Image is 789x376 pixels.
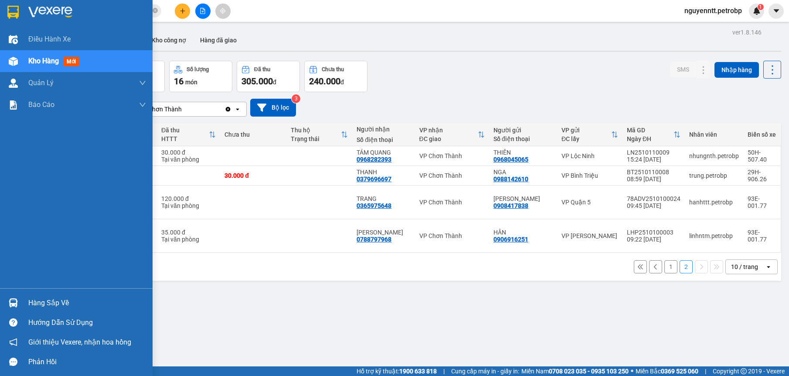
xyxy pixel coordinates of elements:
span: Kho hàng [28,57,59,65]
span: nguyenntt.petrobp [677,5,749,16]
strong: 0708 023 035 - 0935 103 250 [549,368,629,375]
span: mới [63,57,79,66]
div: VP Chơn Thành [419,152,485,159]
button: SMS [670,62,696,77]
sup: 3 [292,94,300,103]
sup: 1 [758,4,764,10]
div: Người gửi [493,127,553,134]
div: THIÊN [493,149,553,156]
div: 78ADV2510100024 [627,195,680,202]
div: 0908417838 [493,202,528,209]
div: VP gửi [561,127,611,134]
span: 16 [174,76,184,86]
div: 0968282393 [357,156,391,163]
span: ⚪️ [631,369,633,373]
span: đ [273,79,276,86]
button: Bộ lọc [250,99,296,117]
span: | [705,366,706,376]
div: VP [PERSON_NAME] [561,232,618,239]
div: hanhttt.petrobp [689,199,739,206]
span: file-add [200,8,206,14]
img: warehouse-icon [9,57,18,66]
span: Quản Lý [28,77,54,88]
div: Trạng thái [291,135,341,142]
div: Biển số xe [748,131,776,138]
div: VP Chơn Thành [139,105,182,114]
div: 0988142610 [493,176,528,183]
button: caret-down [769,3,784,19]
div: ver 1.8.146 [732,28,762,37]
img: solution-icon [9,100,18,110]
div: Hướng dẫn sử dụng [28,316,146,329]
img: warehouse-icon [9,79,18,88]
button: plus [175,3,190,19]
div: 10 / trang [731,262,758,271]
div: TÁM QUANG [357,149,410,156]
div: VP nhận [419,127,478,134]
div: Tại văn phòng [161,156,216,163]
input: Selected VP Chơn Thành. [183,105,184,114]
span: plus [180,8,186,14]
div: VP Quận 5 [561,199,618,206]
button: 2 [680,260,693,273]
div: LHP2510100003 [627,229,680,236]
div: ANH HÙNG [493,195,553,202]
div: NGA [493,169,553,176]
span: notification [9,338,17,346]
button: 1 [664,260,677,273]
div: 30.000 đ [224,172,282,179]
div: Thu hộ [291,127,341,134]
button: Nhập hàng [714,62,759,78]
svg: Clear value [224,106,231,113]
div: VP Lộc Ninh [561,152,618,159]
div: 93E-001.77 [748,229,776,243]
div: nhungnth.petrobp [689,152,739,159]
th: Toggle SortBy [622,123,685,146]
span: Miền Nam [521,366,629,376]
div: Tại văn phòng [161,202,216,209]
span: Miền Bắc [636,366,698,376]
div: VP Chơn Thành [419,172,485,179]
div: VP Chơn Thành [419,232,485,239]
th: Toggle SortBy [157,123,220,146]
span: Cung cấp máy in - giấy in: [451,366,519,376]
div: 0906916251 [493,236,528,243]
button: Chưa thu240.000đ [304,61,367,92]
div: trung.petrobp [689,172,739,179]
div: linhntm.petrobp [689,232,739,239]
svg: open [234,106,241,113]
div: Chưa thu [322,66,344,72]
div: VP Chơn Thành [419,199,485,206]
div: Đã thu [161,127,209,134]
button: Kho công nợ [145,30,193,51]
div: 09:45 [DATE] [627,202,680,209]
div: 35.000 đ [161,229,216,236]
button: file-add [195,3,211,19]
span: món [185,79,197,86]
img: warehouse-icon [9,298,18,307]
span: down [139,101,146,108]
div: 50H-507.40 [748,149,776,163]
div: Nhân viên [689,131,739,138]
span: close-circle [153,7,158,15]
div: Hàng sắp về [28,297,146,310]
div: 93E-001.77 [748,195,776,209]
span: down [139,79,146,86]
span: 305.000 [241,76,273,86]
div: 0365975648 [357,202,391,209]
div: 30.000 đ [161,149,216,156]
div: 0968045065 [493,156,528,163]
div: Số điện thoại [357,136,410,143]
div: Số điện thoại [493,135,553,142]
button: aim [215,3,231,19]
span: 1 [759,4,762,10]
div: Người nhận [357,126,410,133]
button: Hàng đã giao [193,30,244,51]
span: close-circle [153,8,158,13]
th: Toggle SortBy [286,123,352,146]
div: Mã GD [627,127,673,134]
th: Toggle SortBy [415,123,489,146]
img: warehouse-icon [9,35,18,44]
span: Điều hành xe [28,34,71,45]
div: VP Bình Triệu [561,172,618,179]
